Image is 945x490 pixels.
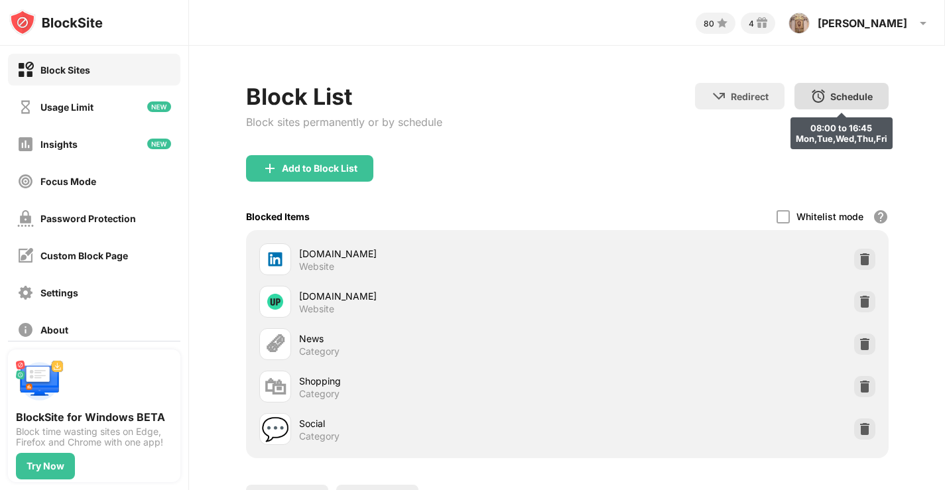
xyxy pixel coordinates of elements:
img: customize-block-page-off.svg [17,247,34,264]
div: Redirect [731,91,769,102]
div: [DOMAIN_NAME] [299,247,568,261]
img: about-off.svg [17,322,34,338]
img: settings-off.svg [17,284,34,301]
div: Schedule [830,91,873,102]
div: [PERSON_NAME] [818,17,907,30]
img: new-icon.svg [147,101,171,112]
img: reward-small.svg [754,15,770,31]
div: Focus Mode [40,176,96,187]
div: Custom Block Page [40,250,128,261]
div: Block Sites [40,64,90,76]
div: Website [299,303,334,315]
div: Add to Block List [282,163,357,174]
div: Settings [40,287,78,298]
div: 08:00 to 16:45 [796,123,887,133]
div: Category [299,388,340,400]
div: News [299,332,568,345]
div: Category [299,345,340,357]
img: insights-off.svg [17,136,34,153]
img: new-icon.svg [147,139,171,149]
div: Social [299,416,568,430]
img: favicons [267,294,283,310]
img: time-usage-off.svg [17,99,34,115]
div: About [40,324,68,336]
div: 80 [704,19,714,29]
div: 🛍 [264,373,286,400]
div: Block List [246,83,442,110]
div: 🗞 [264,331,286,358]
div: [DOMAIN_NAME] [299,289,568,303]
img: block-on.svg [17,62,34,78]
img: favicons [267,251,283,267]
img: ACg8ocI4hETRvrW8VmLUsM6e42Ti6cpzgIHo9BlCqxRx9MLi8w=s96-c [788,13,810,34]
img: logo-blocksite.svg [9,9,103,36]
div: 4 [749,19,754,29]
div: Password Protection [40,213,136,224]
img: push-desktop.svg [16,357,64,405]
img: focus-off.svg [17,173,34,190]
div: Whitelist mode [796,211,863,222]
div: Website [299,261,334,273]
div: BlockSite for Windows BETA [16,410,172,424]
div: Mon,Tue,Wed,Thu,Fri [796,133,887,144]
div: Insights [40,139,78,150]
img: points-small.svg [714,15,730,31]
div: Usage Limit [40,101,94,113]
div: Category [299,430,340,442]
div: Shopping [299,374,568,388]
div: Blocked Items [246,211,310,222]
div: 💬 [261,416,289,443]
div: Try Now [27,461,64,471]
div: Block time wasting sites on Edge, Firefox and Chrome with one app! [16,426,172,448]
div: Block sites permanently or by schedule [246,115,442,129]
img: password-protection-off.svg [17,210,34,227]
